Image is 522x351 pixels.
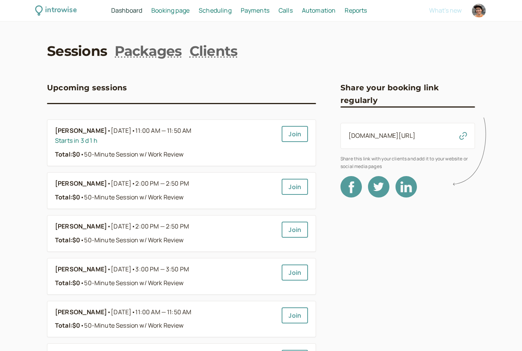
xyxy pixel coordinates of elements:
a: Sessions [47,41,107,60]
b: [PERSON_NAME] [55,264,107,274]
a: Join [282,264,308,281]
h3: Share your booking link regularly [340,82,475,106]
button: What's new [429,7,462,14]
span: • [107,264,111,274]
a: Payments [241,6,269,16]
a: [PERSON_NAME]•[DATE]•2:00 PM — 2:50 PMTotal:$0•50-Minute Session w/ Work Review [55,222,276,245]
span: Reports [345,6,367,15]
span: • [131,265,135,273]
span: Booking page [151,6,190,15]
span: 2:00 PM — 2:50 PM [135,179,189,188]
span: Scheduling [199,6,232,15]
span: • [80,236,84,244]
span: Payments [241,6,269,15]
span: 50-Minute Session w/ Work Review [80,279,183,287]
span: • [80,279,84,287]
span: • [80,150,84,158]
a: [DOMAIN_NAME][URL] [349,131,415,140]
span: 11:00 AM — 11:50 AM [135,308,191,316]
span: • [107,307,111,317]
a: [PERSON_NAME]•[DATE]•3:00 PM — 3:50 PMTotal:$0•50-Minute Session w/ Work Review [55,264,276,288]
span: Calls [279,6,293,15]
iframe: Chat Widget [484,314,522,351]
a: Dashboard [111,6,142,16]
span: [DATE] [111,307,191,317]
a: introwise [35,5,77,16]
a: [PERSON_NAME]•[DATE]•2:00 PM — 2:50 PMTotal:$0•50-Minute Session w/ Work Review [55,179,276,202]
a: Account [471,3,487,19]
span: 3:00 PM — 3:50 PM [135,265,189,273]
a: [PERSON_NAME]•[DATE]•11:00 AM — 11:50 AMTotal:$0•50-Minute Session w/ Work Review [55,307,276,331]
span: [DATE] [111,264,189,274]
span: • [80,193,84,201]
span: What's new [429,6,462,15]
span: • [80,321,84,330]
strong: Total: $0 [55,193,80,201]
div: introwise [45,5,76,16]
span: Dashboard [111,6,142,15]
span: • [107,126,111,136]
a: Booking page [151,6,190,16]
span: 50-Minute Session w/ Work Review [80,321,183,330]
span: 2:00 PM — 2:50 PM [135,222,189,230]
span: Share this link with your clients and add it to your website or social media pages [340,155,475,170]
a: Join [282,126,308,142]
span: • [107,222,111,232]
b: [PERSON_NAME] [55,222,107,232]
span: 11:00 AM — 11:50 AM [135,126,191,135]
b: [PERSON_NAME] [55,126,107,136]
a: Join [282,222,308,238]
span: • [131,308,135,316]
a: Join [282,307,308,323]
span: 50-Minute Session w/ Work Review [80,236,183,244]
span: 50-Minute Session w/ Work Review [80,193,183,201]
a: Calls [279,6,293,16]
span: • [107,179,111,189]
a: Clients [190,41,238,60]
b: [PERSON_NAME] [55,307,107,317]
strong: Total: $0 [55,279,80,287]
a: Packages [115,41,182,60]
b: [PERSON_NAME] [55,179,107,189]
a: Join [282,179,308,195]
span: 50-Minute Session w/ Work Review [80,150,183,158]
span: • [131,179,135,188]
span: [DATE] [111,126,191,136]
strong: Total: $0 [55,236,80,244]
div: Starts in 3 d 1 h [55,136,276,146]
span: Automation [302,6,336,15]
span: • [131,222,135,230]
a: Scheduling [199,6,232,16]
strong: Total: $0 [55,321,80,330]
h3: Upcoming sessions [47,82,127,94]
a: Reports [345,6,367,16]
a: Automation [302,6,336,16]
span: • [131,126,135,135]
span: [DATE] [111,179,189,189]
span: [DATE] [111,222,189,232]
strong: Total: $0 [55,150,80,158]
a: [PERSON_NAME]•[DATE]•11:00 AM — 11:50 AMStarts in 3 d 1 hTotal:$0•50-Minute Session w/ Work Review [55,126,276,160]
